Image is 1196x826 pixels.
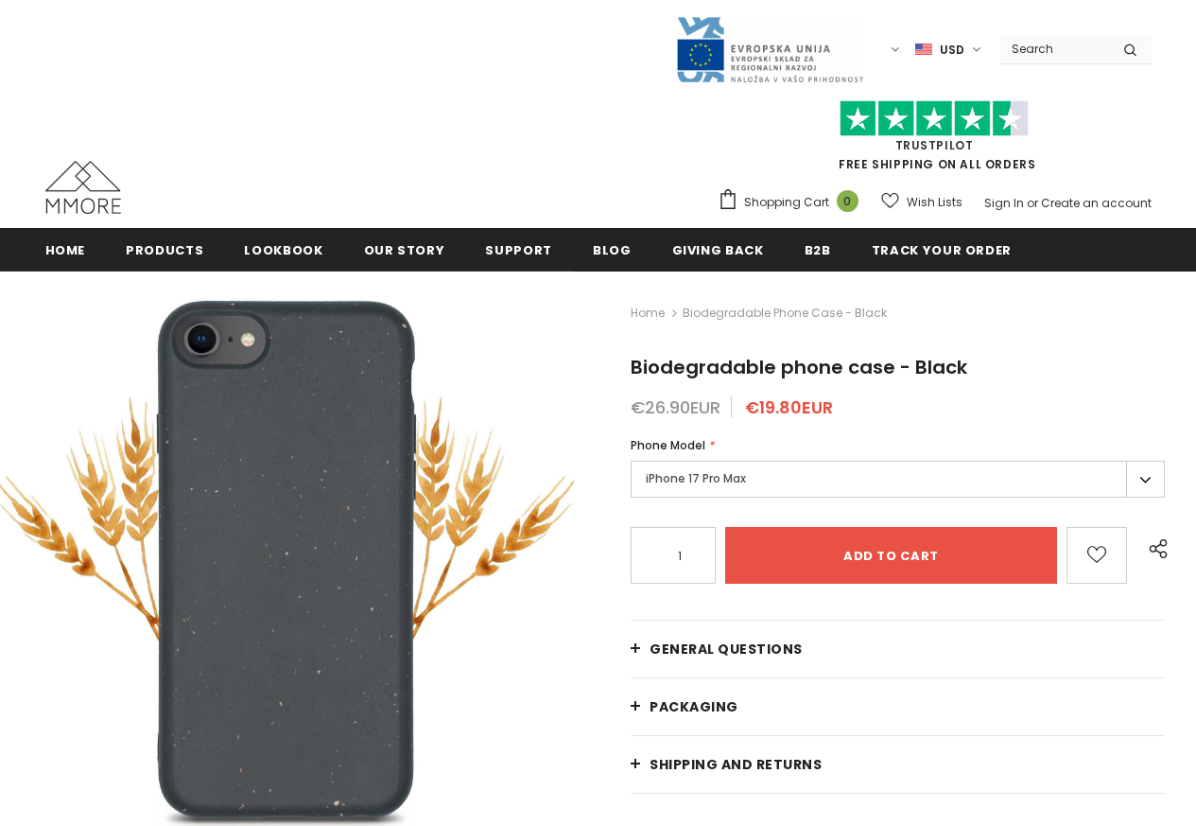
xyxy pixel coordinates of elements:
[984,195,1024,211] a: Sign In
[631,621,1165,677] a: General Questions
[631,736,1165,793] a: Shipping and returns
[244,241,322,259] span: Lookbook
[650,697,738,716] span: PACKAGING
[675,15,864,84] img: Javni Razpis
[593,241,632,259] span: Blog
[364,228,445,271] a: Our Story
[718,188,868,217] a: Shopping Cart 0
[718,109,1152,172] span: FREE SHIPPING ON ALL ORDERS
[872,241,1012,259] span: Track your order
[631,678,1165,735] a: PACKAGING
[631,354,967,380] span: Biodegradable phone case - Black
[1027,195,1038,211] span: or
[244,228,322,271] a: Lookbook
[725,527,1057,584] input: Add to cart
[805,241,831,259] span: B2B
[675,41,864,57] a: Javni Razpis
[485,228,552,271] a: support
[672,241,764,259] span: Giving back
[631,395,720,419] span: €26.90EUR
[650,755,822,774] span: Shipping and returns
[840,100,1029,137] img: Trust Pilot Stars
[683,302,887,325] span: Biodegradable phone case - Black
[593,228,632,271] a: Blog
[45,241,86,259] span: Home
[744,193,829,212] span: Shopping Cart
[364,241,445,259] span: Our Story
[940,41,964,60] span: USD
[872,228,1012,271] a: Track your order
[895,137,974,153] a: Trustpilot
[1041,195,1152,211] a: Create an account
[45,161,121,214] img: MMORE Cases
[805,228,831,271] a: B2B
[126,228,203,271] a: Products
[485,241,552,259] span: support
[745,395,833,419] span: €19.80EUR
[631,437,705,453] span: Phone Model
[672,228,764,271] a: Giving back
[631,461,1165,498] label: iPhone 17 Pro Max
[881,185,962,219] a: Wish Lists
[126,241,203,259] span: Products
[907,193,962,212] span: Wish Lists
[631,302,665,325] a: Home
[915,42,932,58] img: USD
[650,640,803,659] span: General Questions
[837,190,858,212] span: 0
[1000,35,1109,62] input: Search Site
[45,228,86,271] a: Home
